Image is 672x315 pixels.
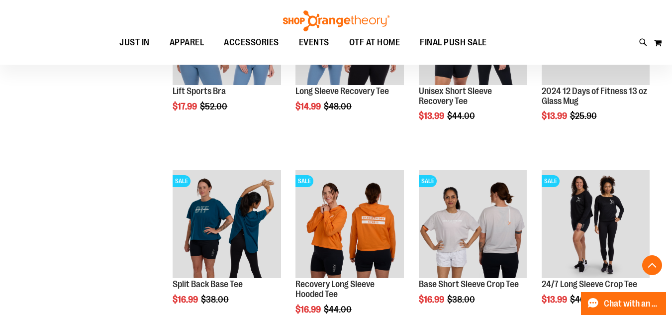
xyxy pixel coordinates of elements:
span: SALE [542,175,560,187]
span: SALE [419,175,437,187]
span: $46.00 [570,295,599,305]
span: SALE [295,175,313,187]
a: 24/7 Long Sleeve Crop Tee [542,279,637,289]
a: Long Sleeve Recovery Tee [295,86,389,96]
span: $52.00 [200,102,229,111]
a: Unisex Short Sleeve Recovery Tee [419,86,492,106]
span: $38.00 [447,295,477,305]
span: APPAREL [170,31,204,54]
img: Shop Orangetheory [282,10,391,31]
img: Split Back Base Tee [173,170,281,278]
a: 2024 12 Days of Fitness 13 oz Glass Mug [542,86,647,106]
span: $38.00 [201,295,230,305]
span: $44.00 [324,305,353,315]
span: $25.90 [570,111,598,121]
span: $13.99 [419,111,446,121]
img: 24/7 Long Sleeve Crop Tee [542,170,650,278]
span: $13.99 [542,295,569,305]
span: $16.99 [419,295,446,305]
button: Chat with an Expert [581,292,667,315]
span: $16.99 [173,295,199,305]
a: 24/7 Long Sleeve Crop TeeSALE [542,170,650,280]
span: JUST IN [119,31,150,54]
span: $17.99 [173,102,198,111]
span: ACCESSORIES [224,31,279,54]
a: Split Back Base TeeSALE [173,170,281,280]
span: FINAL PUSH SALE [420,31,487,54]
span: SALE [173,175,191,187]
span: $14.99 [295,102,322,111]
button: Back To Top [642,255,662,275]
a: Main Image of Recovery Long Sleeve Hooded TeeSALE [295,170,403,280]
span: $13.99 [542,111,569,121]
span: $16.99 [295,305,322,315]
span: EVENTS [299,31,329,54]
a: Recovery Long Sleeve Hooded Tee [295,279,375,299]
a: Split Back Base Tee [173,279,243,289]
a: Base Short Sleeve Crop Tee [419,279,519,289]
span: $48.00 [324,102,353,111]
a: Lift Sports Bra [173,86,226,96]
img: Main Image of Recovery Long Sleeve Hooded Tee [295,170,403,278]
span: Chat with an Expert [604,299,660,309]
a: Main Image of Base Short Sleeve Crop TeeSALE [419,170,527,280]
img: Main Image of Base Short Sleeve Crop Tee [419,170,527,278]
span: $44.00 [447,111,477,121]
span: OTF AT HOME [349,31,400,54]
